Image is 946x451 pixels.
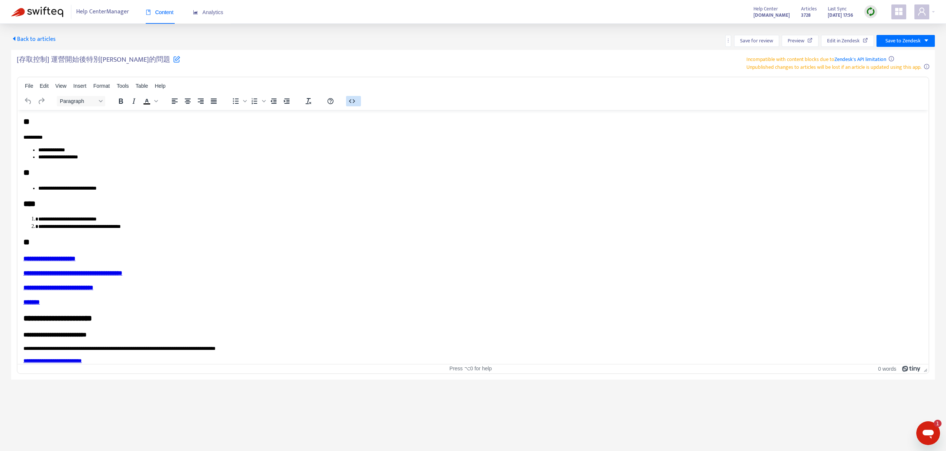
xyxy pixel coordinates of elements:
button: 0 words [878,365,896,372]
button: Save for review [734,35,779,47]
span: book [146,10,151,15]
div: Numbered list [248,96,267,106]
div: Press the Up and Down arrow keys to resize the editor. [921,364,929,373]
span: Format [93,83,110,89]
button: Align right [194,96,207,106]
strong: 3728 [801,11,811,19]
span: Last Sync [828,5,847,13]
span: Analytics [193,9,223,15]
span: Incompatible with content blocks due to [746,55,886,64]
span: caret-down [924,38,929,43]
button: Italic [127,96,140,106]
span: Help Center Manager [76,5,129,19]
div: Text color Black [141,96,159,106]
button: Clear formatting [302,96,315,106]
button: Block Paragraph [57,96,105,106]
span: user [917,7,926,16]
a: [DOMAIN_NAME] [753,11,790,19]
span: info-circle [924,64,929,69]
span: Content [146,9,174,15]
button: Redo [35,96,48,106]
span: Help [155,83,165,89]
button: Increase indent [280,96,293,106]
span: Back to articles [11,34,56,44]
button: Align left [168,96,181,106]
span: Help Center [753,5,778,13]
img: Swifteq [11,7,63,17]
button: Preview [782,35,819,47]
iframe: Button to launch messaging window, 1 unread message [916,421,940,445]
span: Table [136,83,148,89]
span: Unpublished changes to articles will be lost if an article is updated using this app. [746,63,921,71]
button: Help [324,96,337,106]
span: Edit [40,83,49,89]
button: Bold [114,96,127,106]
span: Insert [73,83,86,89]
span: Tools [117,83,129,89]
h5: [存取控制] 運營開始後特別[PERSON_NAME]的問題 [17,55,180,68]
button: Edit in Zendesk [821,35,874,47]
button: Undo [22,96,35,106]
span: Edit in Zendesk [827,37,860,45]
span: caret-left [11,36,17,42]
span: Articles [801,5,817,13]
span: appstore [894,7,903,16]
strong: [DATE] 17:56 [828,11,853,19]
span: Save for review [740,37,773,45]
span: info-circle [889,56,894,61]
span: Paragraph [60,98,96,104]
button: Save to Zendeskcaret-down [876,35,935,47]
button: more [725,35,731,47]
a: Powered by Tiny [902,365,921,371]
span: more [726,38,731,43]
iframe: Number of unread messages [927,420,942,427]
button: Align center [181,96,194,106]
img: sync.dc5367851b00ba804db3.png [866,7,875,16]
span: Preview [788,37,804,45]
span: Save to Zendesk [885,37,921,45]
a: Zendesk's API limitation [834,55,886,64]
button: Justify [207,96,220,106]
button: Decrease indent [267,96,280,106]
span: area-chart [193,10,198,15]
span: View [55,83,67,89]
span: File [25,83,33,89]
iframe: Rich Text Area [17,110,929,364]
div: Bullet list [229,96,248,106]
div: Press ⌥0 for help [320,365,620,372]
